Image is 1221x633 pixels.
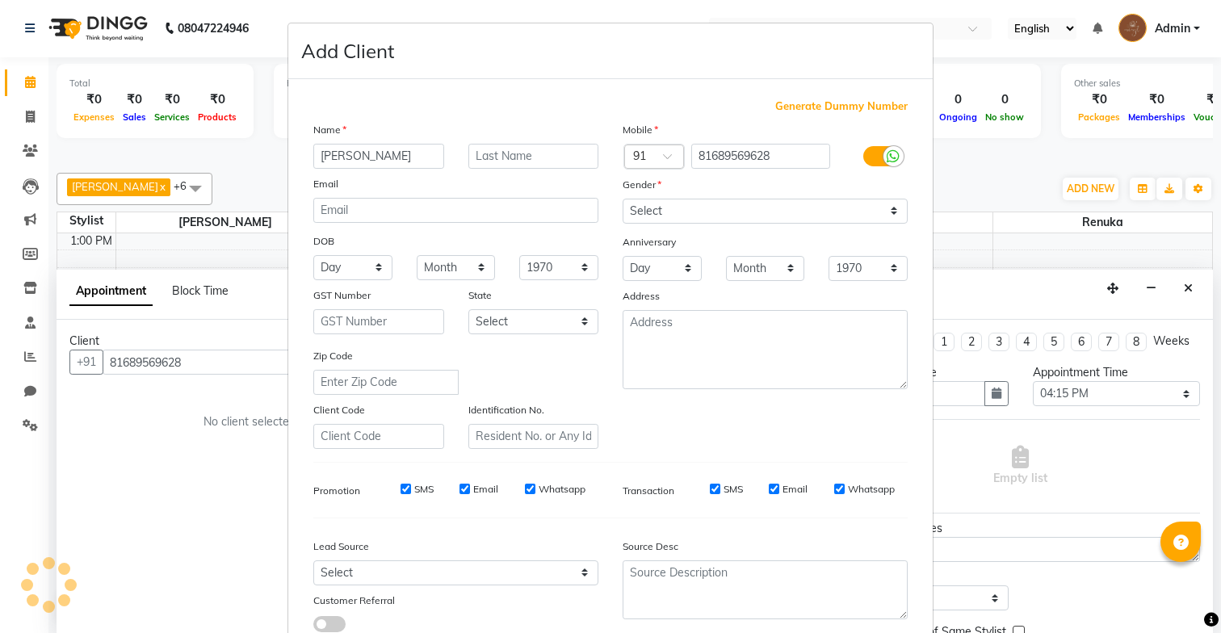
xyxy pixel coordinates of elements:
[313,288,371,303] label: GST Number
[313,539,369,554] label: Lead Source
[623,539,678,554] label: Source Desc
[468,403,544,417] label: Identification No.
[468,424,599,449] input: Resident No. or Any Id
[623,123,658,137] label: Mobile
[848,482,895,497] label: Whatsapp
[623,178,661,192] label: Gender
[301,36,394,65] h4: Add Client
[623,484,674,498] label: Transaction
[313,177,338,191] label: Email
[539,482,585,497] label: Whatsapp
[468,144,599,169] input: Last Name
[414,482,434,497] label: SMS
[313,349,353,363] label: Zip Code
[623,289,660,304] label: Address
[724,482,743,497] label: SMS
[468,288,492,303] label: State
[313,198,598,223] input: Email
[473,482,498,497] label: Email
[313,370,459,395] input: Enter Zip Code
[313,309,444,334] input: GST Number
[313,234,334,249] label: DOB
[691,144,831,169] input: Mobile
[313,144,444,169] input: First Name
[313,424,444,449] input: Client Code
[775,99,908,115] span: Generate Dummy Number
[313,403,365,417] label: Client Code
[313,484,360,498] label: Promotion
[313,593,395,608] label: Customer Referral
[623,235,676,249] label: Anniversary
[313,123,346,137] label: Name
[783,482,808,497] label: Email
